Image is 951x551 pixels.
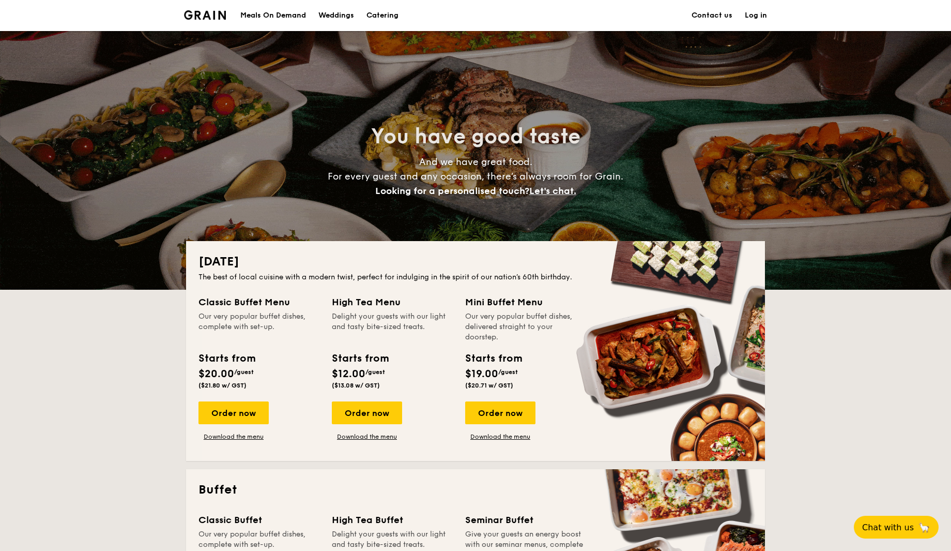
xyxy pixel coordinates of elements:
div: Our very popular buffet dishes, delivered straight to your doorstep. [465,311,586,342]
a: Logotype [184,10,226,20]
span: You have good taste [371,124,580,149]
span: Let's chat. [529,185,576,197]
span: $20.00 [198,368,234,380]
div: Order now [465,401,535,424]
div: High Tea Buffet [332,513,453,527]
span: Looking for a personalised touch? [375,185,529,197]
span: Chat with us [862,523,914,532]
div: Starts from [198,351,255,366]
img: Grain [184,10,226,20]
a: Download the menu [332,433,402,441]
div: Order now [198,401,269,424]
span: ($21.80 w/ GST) [198,382,247,389]
div: Order now [332,401,402,424]
div: Classic Buffet Menu [198,295,319,309]
div: High Tea Menu [332,295,453,309]
span: /guest [234,368,254,376]
span: ($20.71 w/ GST) [465,382,513,389]
div: The best of local cuisine with a modern twist, perfect for indulging in the spirit of our nation’... [198,272,753,282]
span: $12.00 [332,368,365,380]
div: Classic Buffet [198,513,319,527]
div: Delight your guests with our light and tasty bite-sized treats. [332,311,453,342]
h2: [DATE] [198,254,753,270]
span: /guest [365,368,385,376]
button: Chat with us🦙 [854,516,939,539]
div: Starts from [465,351,521,366]
h2: Buffet [198,482,753,498]
span: /guest [498,368,518,376]
div: Starts from [332,351,388,366]
span: ($13.08 w/ GST) [332,382,380,389]
div: Our very popular buffet dishes, complete with set-up. [198,311,319,342]
div: Seminar Buffet [465,513,586,527]
div: Mini Buffet Menu [465,295,586,309]
a: Download the menu [465,433,535,441]
span: 🦙 [918,522,930,533]
a: Download the menu [198,433,269,441]
span: And we have great food. For every guest and any occasion, there’s always room for Grain. [328,156,623,197]
span: $19.00 [465,368,498,380]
